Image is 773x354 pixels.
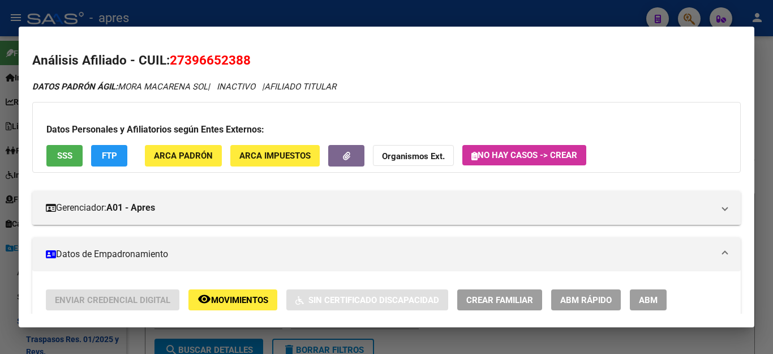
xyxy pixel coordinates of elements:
span: ABM Rápido [560,295,612,305]
strong: A01 - Apres [106,201,155,215]
button: Sin Certificado Discapacidad [286,289,448,310]
h2: Análisis Afiliado - CUIL: [32,51,741,70]
strong: Organismos Ext. [382,152,445,162]
mat-expansion-panel-header: Gerenciador:A01 - Apres [32,191,741,225]
iframe: Intercom live chat [735,315,762,343]
button: Crear Familiar [457,289,542,310]
button: Movimientos [188,289,277,310]
span: Movimientos [211,295,268,305]
span: SSS [57,151,72,161]
mat-icon: remove_red_eye [197,292,211,306]
button: ABM Rápido [551,289,621,310]
span: Sin Certificado Discapacidad [308,295,439,305]
strong: DATOS PADRÓN ÁGIL: [32,82,118,92]
button: ABM [630,289,667,310]
span: Crear Familiar [466,295,533,305]
button: Enviar Credencial Digital [46,289,179,310]
mat-panel-title: Datos de Empadronamiento [46,248,714,261]
span: FTP [102,151,117,161]
span: MORA MACARENA SOL [32,82,208,92]
button: ARCA Impuestos [230,145,320,166]
button: SSS [46,145,83,166]
h3: Datos Personales y Afiliatorios según Entes Externos: [46,123,727,137]
button: FTP [91,145,127,166]
i: | INACTIVO | [32,82,336,92]
span: No hay casos -> Crear [471,150,577,160]
span: ARCA Padrón [154,151,213,161]
mat-expansion-panel-header: Datos de Empadronamiento [32,237,741,271]
button: No hay casos -> Crear [462,145,586,165]
span: ABM [639,295,658,305]
mat-panel-title: Gerenciador: [46,201,714,215]
span: 27396652388 [170,53,251,67]
span: Enviar Credencial Digital [55,295,170,305]
span: AFILIADO TITULAR [264,82,336,92]
button: ARCA Padrón [145,145,222,166]
button: Organismos Ext. [373,145,454,166]
span: ARCA Impuestos [239,151,311,161]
